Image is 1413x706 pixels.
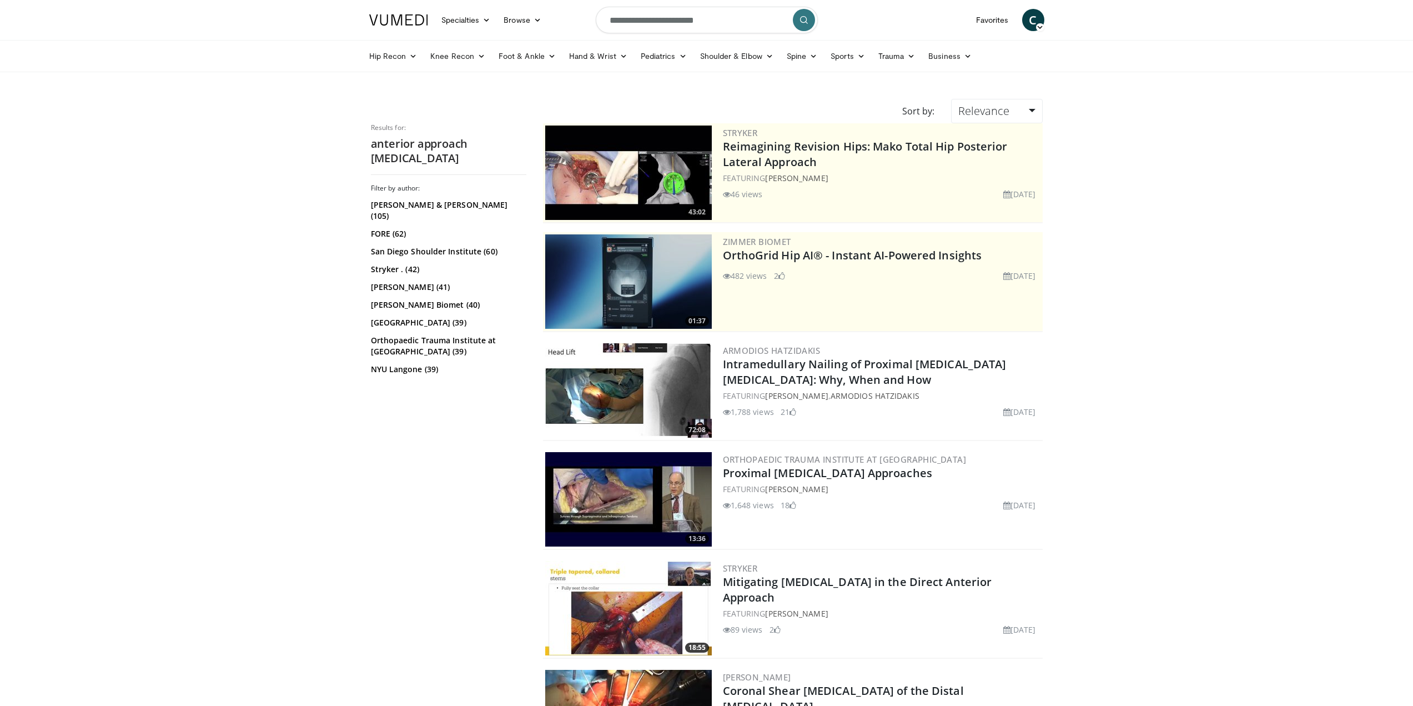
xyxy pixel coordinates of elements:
[545,343,712,438] img: 2294a05c-9c78-43a3-be21-f98653b8503a.300x170_q85_crop-smart_upscale.jpg
[723,172,1040,184] div: FEATURING
[723,127,758,138] a: Stryker
[781,499,796,511] li: 18
[951,99,1042,123] a: Relevance
[1003,406,1036,418] li: [DATE]
[894,99,943,123] div: Sort by:
[545,126,712,220] a: 43:02
[765,173,828,183] a: [PERSON_NAME]
[693,45,780,67] a: Shoulder & Elbow
[723,406,774,418] li: 1,788 views
[723,390,1040,402] div: FEATURING ,
[596,7,818,33] input: Search topics, interventions
[723,608,1040,619] div: FEATURING
[1003,188,1036,200] li: [DATE]
[371,246,524,257] a: San Diego Shoulder Institute (60)
[685,534,709,544] span: 13:36
[371,199,524,222] a: [PERSON_NAME] & [PERSON_NAME] (105)
[781,406,796,418] li: 21
[371,317,524,328] a: [GEOGRAPHIC_DATA] (39)
[371,335,524,357] a: Orthopaedic Trauma Institute at [GEOGRAPHIC_DATA] (39)
[1003,499,1036,511] li: [DATE]
[685,207,709,217] span: 43:02
[545,452,712,547] img: b5b07309-d0d3-4459-be82-26a598a58b75.300x170_q85_crop-smart_upscale.jpg
[685,643,709,653] span: 18:55
[371,123,526,132] p: Results for:
[371,228,524,239] a: FORE (62)
[545,452,712,547] a: 13:36
[1003,624,1036,635] li: [DATE]
[922,45,978,67] a: Business
[371,364,524,375] a: NYU Langone (39)
[371,264,524,275] a: Stryker . (42)
[969,9,1015,31] a: Favorites
[685,316,709,326] span: 01:37
[371,137,526,166] h2: anterior approach [MEDICAL_DATA]
[545,234,712,329] img: 51d03d7b-a4ba-45b7-9f92-2bfbd1feacc3.300x170_q85_crop-smart_upscale.jpg
[723,236,791,247] a: Zimmer Biomet
[774,270,785,282] li: 2
[545,561,712,655] a: 18:55
[545,561,712,655] img: 6b74bb2b-472e-4d3e-b866-15df13bf8239.300x170_q85_crop-smart_upscale.jpg
[824,45,872,67] a: Sports
[723,357,1007,387] a: Intramedullary Nailing of Proximal [MEDICAL_DATA] [MEDICAL_DATA]: Why, When and How
[363,45,424,67] a: Hip Recon
[1022,9,1044,31] a: C
[723,270,767,282] li: 482 views
[545,343,712,438] a: 72:08
[723,672,791,683] a: [PERSON_NAME]
[562,45,634,67] a: Hand & Wrist
[872,45,922,67] a: Trauma
[497,9,548,31] a: Browse
[1003,270,1036,282] li: [DATE]
[765,608,828,619] a: [PERSON_NAME]
[723,248,982,263] a: OrthoGrid Hip AI® - Instant AI-Powered Insights
[685,425,709,435] span: 72:08
[369,14,428,26] img: VuMedi Logo
[723,499,774,511] li: 1,648 views
[780,45,824,67] a: Spine
[424,45,492,67] a: Knee Recon
[723,624,763,635] li: 89 views
[831,390,919,401] a: Armodios Hatzidakis
[545,234,712,329] a: 01:37
[371,282,524,293] a: [PERSON_NAME] (41)
[723,188,763,200] li: 46 views
[770,624,781,635] li: 2
[723,139,1008,169] a: Reimagining Revision Hips: Mako Total Hip Posterior Lateral Approach
[723,563,758,574] a: Stryker
[371,184,526,193] h3: Filter by author:
[765,390,828,401] a: [PERSON_NAME]
[723,574,992,605] a: Mitigating [MEDICAL_DATA] in the Direct Anterior Approach
[492,45,562,67] a: Foot & Ankle
[765,484,828,494] a: [PERSON_NAME]
[958,103,1009,118] span: Relevance
[723,345,821,356] a: Armodios Hatzidakis
[723,465,932,480] a: Proximal [MEDICAL_DATA] Approaches
[545,126,712,220] img: 6632ea9e-2a24-47c5-a9a2-6608124666dc.300x170_q85_crop-smart_upscale.jpg
[634,45,693,67] a: Pediatrics
[371,299,524,311] a: [PERSON_NAME] Biomet (40)
[435,9,497,31] a: Specialties
[723,483,1040,495] div: FEATURING
[723,454,967,465] a: Orthopaedic Trauma Institute at [GEOGRAPHIC_DATA]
